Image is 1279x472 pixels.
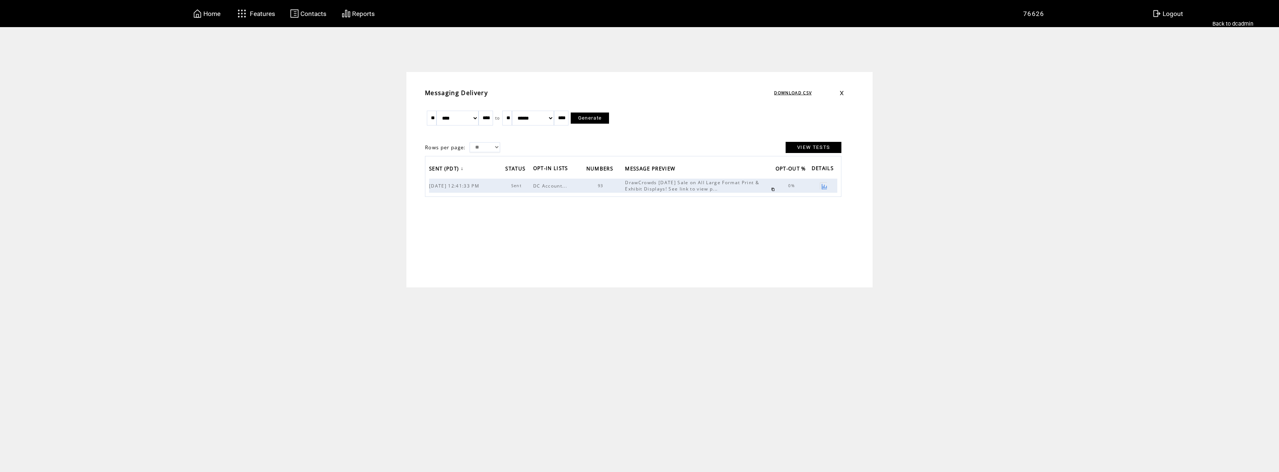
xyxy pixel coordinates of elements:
a: Reports [341,8,376,19]
a: Contacts [289,8,328,19]
a: Logout [1151,8,1215,19]
span: [DATE] 12:41:33 PM [429,183,481,189]
span: Messaging Delivery [425,89,488,97]
img: contacts.svg [290,9,299,18]
img: chart.svg [342,9,351,18]
span: Sent [511,183,523,188]
span: 93 [598,183,605,188]
span: Features [250,10,275,17]
a: STATUS [505,163,529,175]
span: STATUS [505,163,527,176]
a: Generate [571,113,609,124]
span: Home [203,10,220,17]
a: MESSAGE PREVIEW [625,163,679,175]
span: Logout [1163,10,1183,17]
span: SENT (PDT) [429,163,461,176]
a: Home [192,8,222,19]
span: OPT-IN LISTS [533,163,570,175]
a: NUMBERS [586,163,617,175]
span: 76626 [1023,10,1044,17]
a: SENT (PDT)↓ [429,163,465,175]
a: Back to dcadmin [1212,20,1253,27]
span: OPT-OUT % [776,163,808,176]
img: home.svg [193,9,202,18]
span: DETAILS [812,163,835,175]
a: DOWNLOAD CSV [774,90,812,95]
img: features.svg [235,7,248,20]
span: DrawCrowds [DATE] Sale on All Large Format Print & Exhibit Displays! See link to view p... [625,179,759,192]
span: Reports [352,10,375,17]
span: to [495,115,500,121]
span: DC Account... [533,183,569,189]
span: MESSAGE PREVIEW [625,163,677,176]
span: NUMBERS [586,163,615,176]
a: VIEW TESTS [786,142,841,153]
a: OPT-OUT % [776,163,810,175]
span: Contacts [300,10,326,17]
img: exit.svg [1152,9,1161,18]
span: Rows per page: [425,144,466,151]
span: 0% [788,183,797,188]
a: Features [234,6,276,21]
